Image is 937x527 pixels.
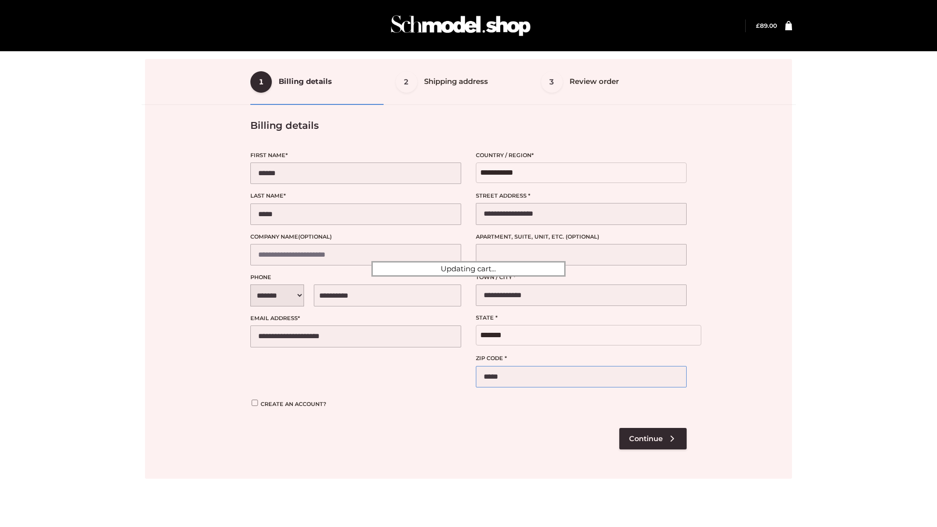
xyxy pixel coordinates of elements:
span: £ [756,22,760,29]
img: Schmodel Admin 964 [387,6,534,45]
div: Updating cart... [371,261,566,277]
a: £89.00 [756,22,777,29]
bdi: 89.00 [756,22,777,29]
